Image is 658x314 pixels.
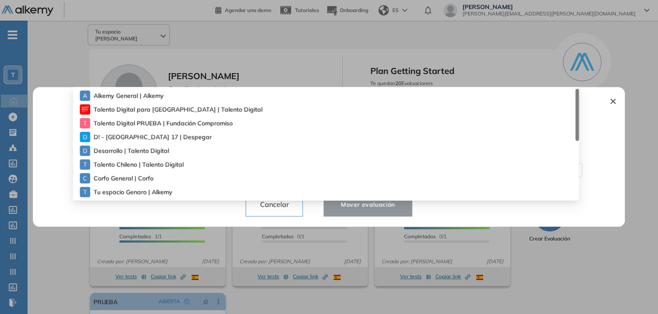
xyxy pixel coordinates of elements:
span: D [83,146,87,155]
iframe: Chat Widget [503,215,658,314]
span: Alkemy General | Alkemy [93,91,156,100]
img: https://assets.alkemy.org/workspaces/620/d203e0be-08f6-444b-9eae-a92d815a506f.png [81,106,88,113]
span: Corfo General | Corfo [93,173,149,183]
span: T [83,118,87,128]
span: Cancelar [253,198,296,212]
span: Desarrollo | Talento Digital [93,146,160,155]
span: Talento Digital para [GEOGRAPHIC_DATA] | Talento Digital [93,105,230,114]
span: Talento Digital PRUEBA | Fundación Compromiso [93,118,208,128]
span: D! - [GEOGRAPHIC_DATA] 17 | Despegar [93,132,192,142]
span: D [83,132,87,142]
span: Mover evaluación [334,200,402,210]
span: Talento Chileno | Talento Digital [93,160,171,169]
span: C [83,173,87,183]
span: T [83,160,87,169]
span: Tu espacio Genaro | Alkemy [93,187,163,197]
button: Cancelar [246,193,303,217]
span: A [83,91,87,100]
span: T [83,187,87,197]
button: × [610,95,617,106]
button: Mover evaluación [324,193,412,217]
